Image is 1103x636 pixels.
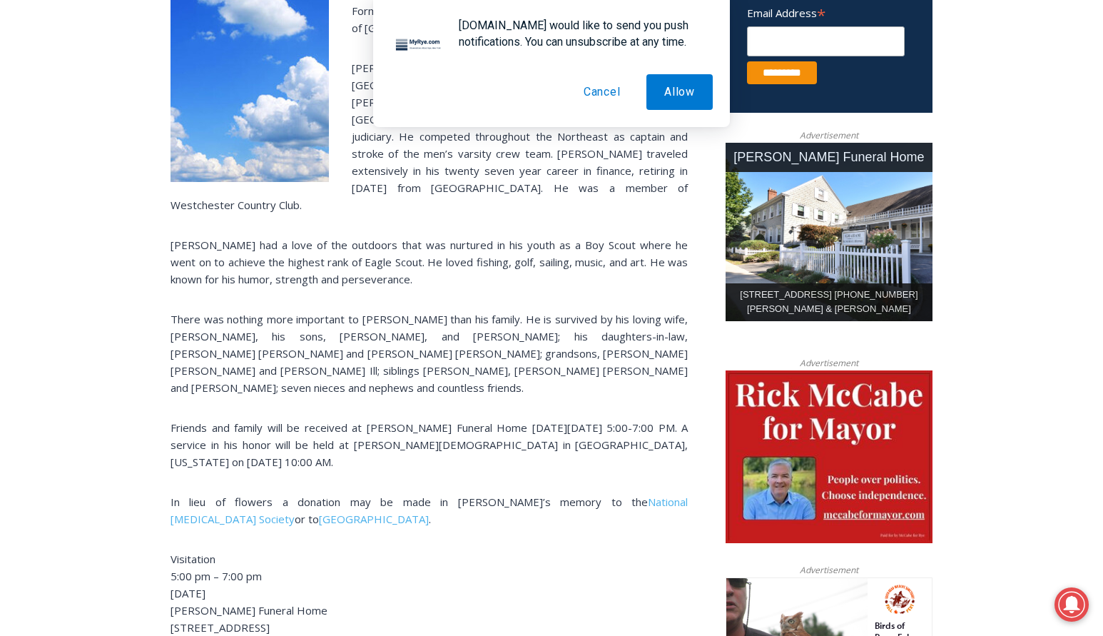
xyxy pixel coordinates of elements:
[171,311,688,396] p: There was nothing more important to [PERSON_NAME] than his family. He is survived by his loving w...
[166,121,173,135] div: 6
[726,143,932,172] div: [PERSON_NAME] Funeral Home
[11,143,183,176] h4: [PERSON_NAME] Read Sanctuary Fall Fest: [DATE]
[726,370,932,543] img: McCabe for Mayor
[726,283,932,322] div: [STREET_ADDRESS] [PHONE_NUMBER] [PERSON_NAME] & [PERSON_NAME]
[171,493,688,528] p: In lieu of flowers a donation may be made in [PERSON_NAME]’s memory to the or to .
[171,495,688,526] a: National [MEDICAL_DATA] Society
[343,138,691,178] a: Intern @ [DOMAIN_NAME]
[447,17,713,50] div: [DOMAIN_NAME] would like to send you push notifications. You can unsubscribe at any time.
[149,121,156,135] div: 2
[149,42,199,117] div: Birds of Prey: Falcon and hawk demos
[1,142,206,178] a: [PERSON_NAME] Read Sanctuary Fall Fest: [DATE]
[646,74,713,110] button: Allow
[786,128,873,142] span: Advertisement
[159,121,163,135] div: /
[390,17,447,74] img: notification icon
[171,236,688,288] p: [PERSON_NAME] had a love of the outdoors that was nurtured in his youth as a Boy Scout where he w...
[171,419,688,470] p: Friends and family will be received at [PERSON_NAME] Funeral Home [DATE][DATE] 5:00-7:00 PM. A se...
[566,74,639,110] button: Cancel
[786,356,873,370] span: Advertisement
[786,563,873,577] span: Advertisement
[373,142,661,174] span: Intern @ [DOMAIN_NAME]
[319,512,429,526] a: [GEOGRAPHIC_DATA]
[171,59,688,213] p: [PERSON_NAME] was born on [DEMOGRAPHIC_DATA] in [GEOGRAPHIC_DATA], [US_STATE], to [PERSON_NAME] a...
[360,1,674,138] div: "[PERSON_NAME] and I covered the [DATE] Parade, which was a really eye opening experience as I ha...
